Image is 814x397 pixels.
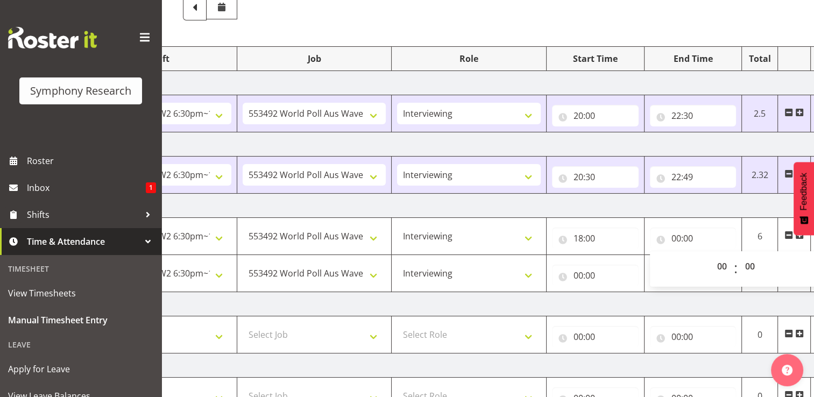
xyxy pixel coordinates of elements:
span: Apply for Leave [8,361,153,377]
input: Click to select... [650,166,737,188]
input: Click to select... [650,105,737,126]
a: View Timesheets [3,280,159,307]
input: Click to select... [552,265,639,286]
span: Shifts [27,207,140,223]
span: View Timesheets [8,285,153,301]
div: Role [397,52,541,65]
td: 6 [742,218,778,255]
span: Manual Timesheet Entry [8,312,153,328]
div: Job [243,52,386,65]
span: : [734,256,738,282]
div: End Time [650,52,737,65]
span: Roster [27,153,156,169]
span: Inbox [27,180,146,196]
span: Time & Attendance [27,233,140,250]
div: Symphony Research [30,83,131,99]
input: Click to select... [552,166,639,188]
img: Rosterit website logo [8,27,97,48]
input: Click to select... [650,326,737,348]
span: Feedback [799,173,809,210]
a: Manual Timesheet Entry [3,307,159,334]
a: Apply for Leave [3,356,159,382]
input: Click to select... [650,228,737,249]
td: 0 [742,316,778,353]
span: 1 [146,182,156,193]
div: Total [747,52,772,65]
button: Feedback - Show survey [794,162,814,235]
input: Click to select... [552,105,639,126]
img: help-xxl-2.png [782,365,792,375]
div: Timesheet [3,258,159,280]
td: 2.32 [742,157,778,194]
input: Click to select... [552,326,639,348]
div: Start Time [552,52,639,65]
td: 2.5 [742,95,778,132]
div: Leave [3,334,159,356]
input: Click to select... [552,228,639,249]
